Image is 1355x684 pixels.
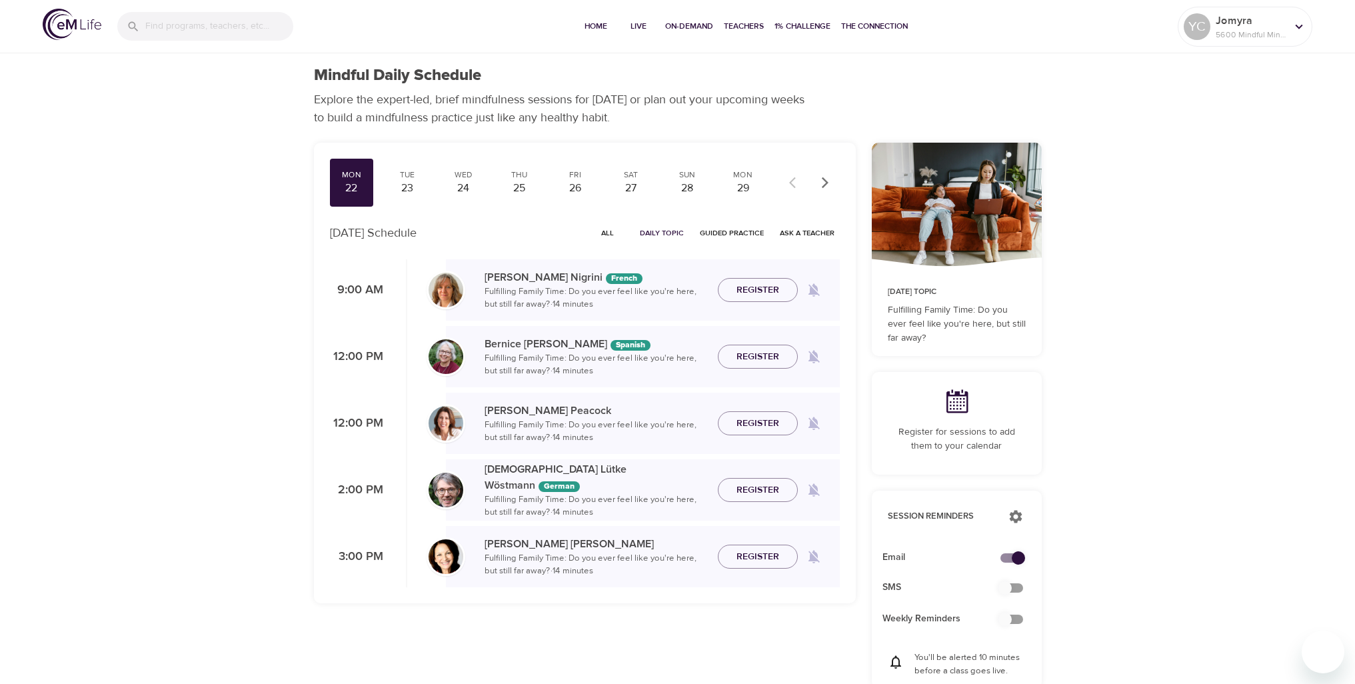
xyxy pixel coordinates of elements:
div: 24 [447,181,480,196]
button: Register [718,411,798,436]
span: SMS [882,581,1010,595]
div: Fri [559,169,592,181]
div: Wed [447,169,480,181]
span: Email [882,551,1010,565]
p: You'll be alerted 10 minutes before a class goes live. [914,651,1026,677]
button: Ask a Teacher [774,223,840,243]
p: Register for sessions to add them to your calendar [888,425,1026,453]
p: [DEMOGRAPHIC_DATA] Lütke Wöstmann [485,461,707,493]
div: 29 [726,181,760,196]
img: Christian%20L%C3%BCtke%20W%C3%B6stmann.png [429,473,463,507]
div: The episodes in this programs will be in Spanish [611,340,651,351]
p: Fulfilling Family Time: Do you ever feel like you're here, but still far away? · 14 minutes [485,552,707,578]
p: [PERSON_NAME] [PERSON_NAME] [485,536,707,552]
img: MelissaNigiri.jpg [429,273,463,307]
span: Register [736,282,779,299]
p: Fulfilling Family Time: Do you ever feel like you're here, but still far away? · 14 minutes [485,352,707,378]
div: 28 [671,181,704,196]
p: Fulfilling Family Time: Do you ever feel like you're here, but still far away? · 14 minutes [485,493,707,519]
p: 12:00 PM [330,348,383,366]
p: Session Reminders [888,510,995,523]
span: Live [623,19,655,33]
img: Laurie_Weisman-min.jpg [429,539,463,574]
button: Register [718,278,798,303]
span: The Connection [841,19,908,33]
p: Bernice [PERSON_NAME] [485,336,707,352]
p: Jomyra [1216,13,1286,29]
div: The episodes in this programs will be in German [539,481,580,492]
span: Remind me when a class goes live every Monday at 9:00 AM [798,274,830,306]
img: logo [43,9,101,40]
p: [DATE] Schedule [330,224,417,242]
span: On-Demand [665,19,713,33]
iframe: Button to launch messaging window [1302,631,1344,673]
span: Ask a Teacher [780,227,834,239]
span: Home [580,19,612,33]
button: Register [718,345,798,369]
div: YC [1184,13,1210,40]
span: Remind me when a class goes live every Monday at 2:00 PM [798,474,830,506]
span: Teachers [724,19,764,33]
span: Register [736,349,779,365]
p: 5600 Mindful Minutes [1216,29,1286,41]
p: [PERSON_NAME] Peacock [485,403,707,419]
span: Register [736,482,779,499]
div: 27 [615,181,648,196]
button: Guided Practice [694,223,769,243]
span: Remind me when a class goes live every Monday at 12:00 PM [798,341,830,373]
p: Explore the expert-led, brief mindfulness sessions for [DATE] or plan out your upcoming weeks to ... [314,91,814,127]
h1: Mindful Daily Schedule [314,66,481,85]
span: Register [736,415,779,432]
p: Fulfilling Family Time: Do you ever feel like you're here, but still far away? [888,303,1026,345]
div: Mon [335,169,369,181]
div: Thu [503,169,536,181]
span: Remind me when a class goes live every Monday at 12:00 PM [798,407,830,439]
button: Register [718,478,798,503]
span: Remind me when a class goes live every Monday at 3:00 PM [798,541,830,573]
div: Sat [615,169,648,181]
p: 3:00 PM [330,548,383,566]
button: Daily Topic [635,223,689,243]
p: Fulfilling Family Time: Do you ever feel like you're here, but still far away? · 14 minutes [485,285,707,311]
button: All [587,223,629,243]
span: All [592,227,624,239]
div: Mon [726,169,760,181]
span: Guided Practice [700,227,764,239]
img: Susan_Peacock-min.jpg [429,406,463,441]
img: Bernice_Moore_min.jpg [429,339,463,374]
span: Register [736,549,779,565]
p: 12:00 PM [330,415,383,433]
div: 25 [503,181,536,196]
div: The episodes in this programs will be in French [606,273,643,284]
p: [DATE] Topic [888,286,1026,298]
button: Register [718,545,798,569]
div: 22 [335,181,369,196]
span: 1% Challenge [774,19,830,33]
p: Fulfilling Family Time: Do you ever feel like you're here, but still far away? · 14 minutes [485,419,707,445]
div: Tue [391,169,424,181]
p: 2:00 PM [330,481,383,499]
div: 26 [559,181,592,196]
input: Find programs, teachers, etc... [145,12,293,41]
div: Sun [671,169,704,181]
p: [PERSON_NAME] Nigrini [485,269,707,285]
p: 9:00 AM [330,281,383,299]
span: Daily Topic [640,227,684,239]
div: 23 [391,181,424,196]
span: Weekly Reminders [882,612,1010,626]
